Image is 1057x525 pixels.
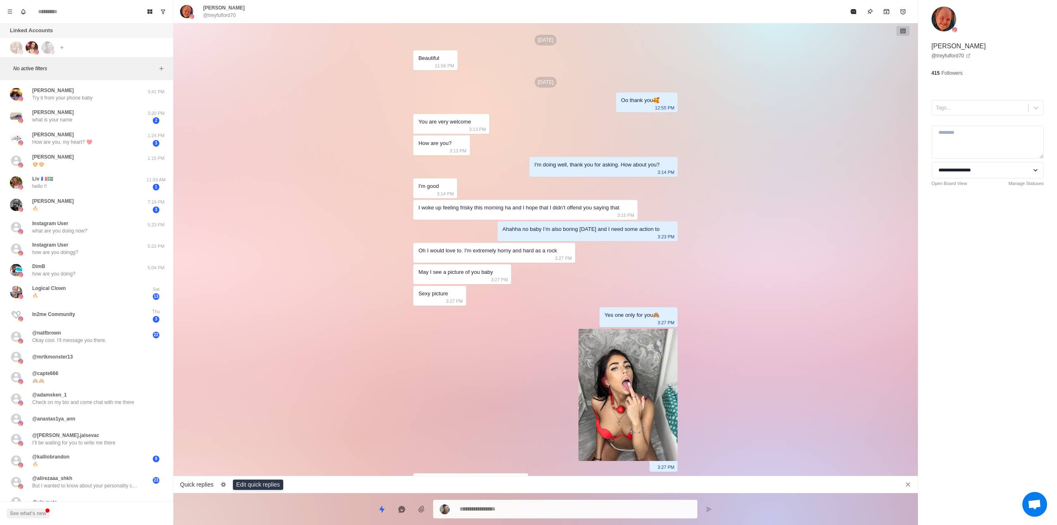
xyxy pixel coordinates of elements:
p: 5:23 PM [146,221,166,228]
p: Try it from your phone baby [32,94,92,102]
button: Pin [862,3,878,20]
p: how are you doingg? [32,249,78,256]
button: Edit quick replies [217,478,230,491]
img: picture [18,118,23,123]
div: Beautiful [418,54,439,63]
p: 😍😍 [32,161,45,168]
p: Logical Clown [32,285,66,292]
p: [PERSON_NAME] [32,197,74,205]
button: Mark as read [845,3,862,20]
img: picture [10,176,22,189]
span: 2 [153,117,159,124]
img: picture [26,41,38,54]
img: picture [18,421,23,426]
img: picture [41,41,54,54]
img: picture [34,50,39,55]
img: picture [180,5,193,18]
img: picture [18,140,23,145]
img: picture [952,27,957,32]
p: 3:14 PM [657,168,674,177]
button: Add filters [156,64,166,74]
button: Board View [143,5,156,18]
div: How are you? [418,139,451,148]
img: picture [189,14,194,19]
p: 🙈🙈 [32,377,45,385]
img: picture [18,463,23,468]
div: You are very welcome [418,117,471,126]
a: Manage Statuses [1008,180,1044,187]
button: Send message [701,501,717,518]
p: 3:13 PM [450,146,467,155]
span: 1 [153,184,159,190]
p: Liv 🇫🇷🇸🇪 [32,175,53,183]
p: 3:15 PM [617,211,634,220]
p: 🔥 [32,461,38,468]
img: picture [18,339,23,344]
p: [PERSON_NAME] [32,87,74,94]
p: 3:23 PM [657,232,674,241]
p: Sat [146,286,166,293]
p: @capte666 [32,370,58,377]
img: picture [18,484,23,489]
p: 3:27 PM [657,463,674,472]
p: 12:55 PM [655,103,674,112]
p: @mrtkmonster13 [32,353,73,361]
img: picture [18,272,23,277]
p: 415 [931,69,940,77]
p: Check on my bio and come chat with me there [32,399,134,406]
img: picture [931,7,956,31]
span: 22 [153,332,159,338]
img: picture [10,132,22,145]
img: picture [18,294,23,299]
p: I’ll be waiting for you to write me there [32,439,115,447]
p: 3:27 PM [555,254,572,263]
p: 11:56 PM [435,61,454,70]
img: picture [18,229,23,234]
div: I'm good [418,182,438,191]
button: Archive [878,3,895,20]
p: No active filters [13,65,156,72]
p: 🔥 [32,292,38,299]
p: Instagram User [32,220,68,227]
p: 3:27 PM [446,297,463,306]
img: picture [10,264,22,276]
button: Show unread conversations [156,5,170,18]
p: Instagram User [32,241,68,249]
img: picture [10,308,22,321]
p: DimB [32,263,45,270]
p: how are you doing? [32,270,76,278]
p: 3:20 PM [146,110,166,117]
img: picture [18,251,23,256]
p: @anastas1ya_ann [32,415,75,423]
img: picture [18,50,23,55]
a: @treyfulford70 [931,52,971,59]
p: 7:19 PM [146,199,166,206]
img: picture [18,207,23,212]
button: Reply with AI [393,501,410,518]
p: 5:22 PM [146,243,166,250]
img: picture [18,441,23,446]
button: Quick replies [374,501,390,518]
img: picture [10,286,22,298]
span: 13 [153,293,159,300]
p: [DATE] [535,35,557,45]
p: Okay cool. I'll message you there. [32,337,107,344]
img: picture [18,316,23,321]
p: @treyfulford70 [203,12,236,19]
a: Open Board View [931,180,967,187]
div: Open chat [1022,492,1047,517]
p: 3:13 PM [469,125,486,134]
p: Linked Accounts [10,26,53,35]
p: @[PERSON_NAME].jalsevac [32,432,99,439]
button: Add account [57,43,67,52]
p: @alirezaaa_shkh [32,475,72,482]
p: [PERSON_NAME] [32,153,74,161]
button: Menu [3,5,17,18]
div: Yes one only for you🙈 [604,311,659,320]
p: 3:41 PM [146,88,166,95]
img: picture [10,110,22,122]
p: Thu [146,308,166,315]
p: @adamsken_1 [32,391,67,399]
p: 1:24 PM [146,132,166,139]
img: picture [18,359,23,364]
